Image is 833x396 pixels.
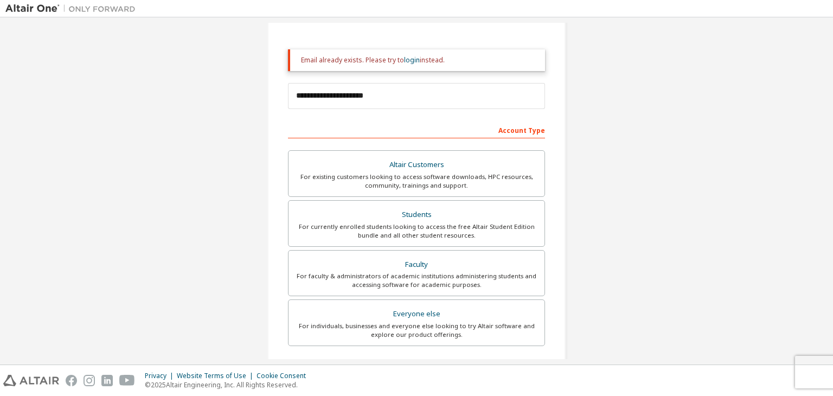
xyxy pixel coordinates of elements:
[301,56,536,65] div: Email already exists. Please try to instead.
[295,272,538,289] div: For faculty & administrators of academic institutions administering students and accessing softwa...
[295,306,538,322] div: Everyone else
[257,372,312,380] div: Cookie Consent
[295,222,538,240] div: For currently enrolled students looking to access the free Altair Student Edition bundle and all ...
[295,207,538,222] div: Students
[288,121,545,138] div: Account Type
[101,375,113,386] img: linkedin.svg
[5,3,141,14] img: Altair One
[295,157,538,173] div: Altair Customers
[66,375,77,386] img: facebook.svg
[404,55,420,65] a: login
[177,372,257,380] div: Website Terms of Use
[119,375,135,386] img: youtube.svg
[295,322,538,339] div: For individuals, businesses and everyone else looking to try Altair software and explore our prod...
[145,372,177,380] div: Privacy
[295,257,538,272] div: Faculty
[295,173,538,190] div: For existing customers looking to access software downloads, HPC resources, community, trainings ...
[84,375,95,386] img: instagram.svg
[3,375,59,386] img: altair_logo.svg
[145,380,312,389] p: © 2025 Altair Engineering, Inc. All Rights Reserved.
